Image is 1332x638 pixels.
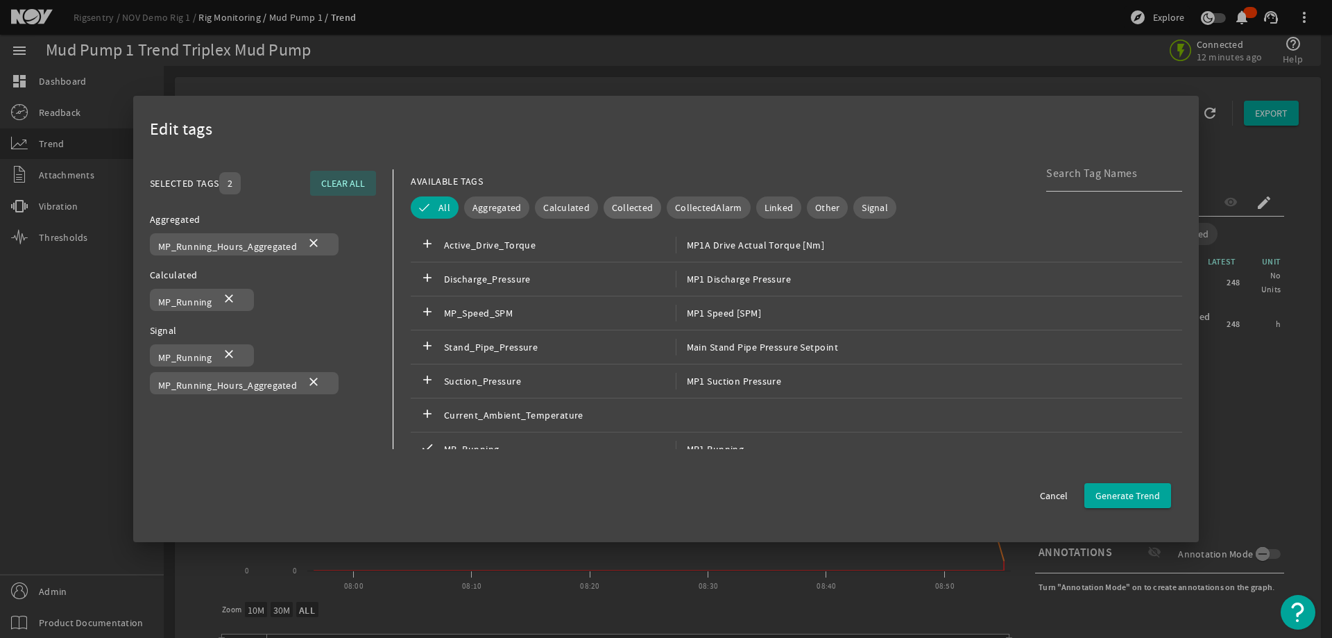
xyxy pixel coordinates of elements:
span: CollectedAlarm [675,201,742,215]
span: Cancel [1040,489,1068,503]
button: CLEAR ALL [310,171,376,196]
button: Generate Trend [1084,483,1171,508]
div: Edit tags [150,112,1182,147]
span: MP1 Running [676,441,744,457]
span: Calculated [543,201,590,215]
mat-icon: close [221,292,237,308]
span: Stand_Pipe_Pressure [444,339,676,355]
span: MP_Speed_SPM [444,305,676,321]
button: Cancel [1029,483,1079,508]
span: MP_Running_Hours_Aggregated [158,379,297,392]
span: Current_Ambient_Temperature [444,407,676,423]
span: MP1A Drive Actual Torque [Nm] [676,237,825,253]
div: Signal [150,322,376,339]
div: Aggregated [150,211,376,228]
span: MP1 Speed [SPM] [676,305,762,321]
mat-icon: close [305,375,322,392]
span: Main Stand Pipe Pressure Setpoint [676,339,838,355]
span: Discharge_Pressure [444,271,676,287]
span: Other [815,201,839,215]
mat-icon: check [419,441,436,457]
span: MP_Running_Hours_Aggregated [158,240,297,253]
span: Aggregated [472,201,522,215]
mat-icon: add [419,305,436,321]
mat-icon: add [419,271,436,287]
button: Open Resource Center [1281,595,1315,630]
span: Generate Trend [1095,489,1160,503]
div: Calculated [150,267,376,283]
span: MP_Running [158,296,212,308]
span: MP1 Suction Pressure [676,373,782,389]
span: Collected [612,201,653,215]
span: CLEAR ALL [321,175,365,192]
span: All [438,201,450,215]
span: 2 [228,176,232,190]
mat-icon: add [419,237,436,253]
mat-icon: add [419,407,436,423]
span: Suction_Pressure [444,373,676,389]
div: SELECTED TAGS [150,175,219,192]
div: AVAILABLE TAGS [411,173,483,190]
span: Signal [862,201,888,215]
span: MP_Running [158,351,212,364]
mat-icon: add [419,339,436,355]
span: Active_Drive_Torque [444,237,676,253]
mat-icon: add [419,373,436,389]
span: Linked [765,201,794,215]
span: MP_Running [444,441,676,457]
input: Search Tag Names [1046,165,1171,182]
mat-icon: close [221,347,237,364]
mat-icon: close [305,236,322,253]
span: MP1 Discharge Pressure [676,271,792,287]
